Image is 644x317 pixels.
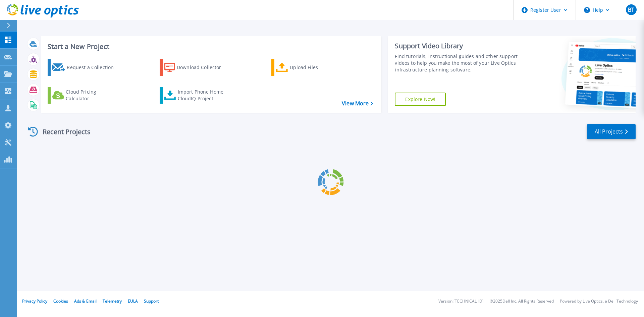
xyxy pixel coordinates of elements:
a: Support [144,298,159,304]
li: Version: [TECHNICAL_ID] [438,299,484,304]
a: Ads & Email [74,298,97,304]
div: Recent Projects [26,123,100,140]
span: BT [628,7,634,12]
a: Telemetry [103,298,122,304]
a: Request a Collection [48,59,122,76]
div: Find tutorials, instructional guides and other support videos to help you make the most of your L... [395,53,521,73]
a: All Projects [587,124,636,139]
div: Import Phone Home CloudIQ Project [178,89,230,102]
div: Cloud Pricing Calculator [66,89,119,102]
a: Explore Now! [395,93,446,106]
a: Download Collector [160,59,234,76]
a: View More [342,100,373,107]
h3: Start a New Project [48,43,373,50]
div: Upload Files [290,61,343,74]
div: Download Collector [177,61,230,74]
div: Request a Collection [67,61,120,74]
a: Upload Files [271,59,346,76]
a: Cookies [53,298,68,304]
a: Cloud Pricing Calculator [48,87,122,104]
a: Privacy Policy [22,298,47,304]
li: Powered by Live Optics, a Dell Technology [560,299,638,304]
a: EULA [128,298,138,304]
div: Support Video Library [395,42,521,50]
li: © 2025 Dell Inc. All Rights Reserved [490,299,554,304]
